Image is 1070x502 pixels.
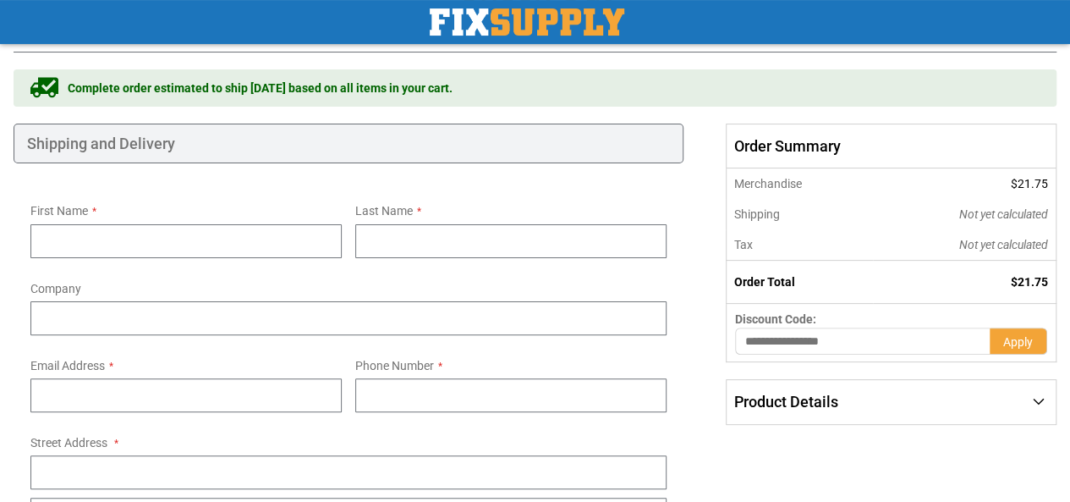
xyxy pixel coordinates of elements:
[735,312,816,326] span: Discount Code:
[734,275,795,289] strong: Order Total
[355,359,434,372] span: Phone Number
[30,436,107,450] span: Street Address
[14,124,683,164] div: Shipping and Delivery
[30,282,81,295] span: Company
[1011,177,1048,190] span: $21.75
[734,207,780,221] span: Shipping
[727,168,873,199] th: Merchandise
[1003,335,1033,349] span: Apply
[1011,275,1048,289] span: $21.75
[990,328,1047,355] button: Apply
[959,207,1048,221] span: Not yet calculated
[68,80,453,97] span: Complete order estimated to ship [DATE] based on all items in your cart.
[30,204,88,218] span: First Name
[959,238,1048,251] span: Not yet calculated
[430,8,624,36] a: store logo
[734,393,838,411] span: Product Details
[726,124,1056,169] span: Order Summary
[30,359,105,372] span: Email Address
[727,229,873,261] th: Tax
[430,8,624,36] img: Fix Industrial Supply
[355,204,413,218] span: Last Name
